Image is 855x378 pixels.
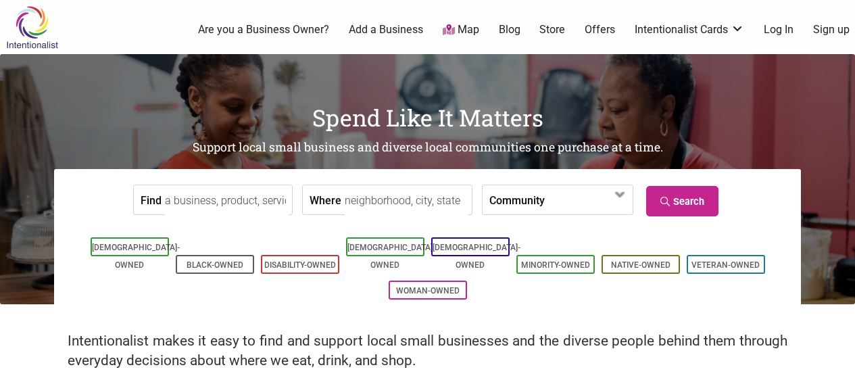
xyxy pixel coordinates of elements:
a: Store [539,22,565,37]
a: Veteran-Owned [691,260,760,270]
a: Disability-Owned [264,260,336,270]
a: Native-Owned [611,260,670,270]
a: Map [443,22,479,38]
a: Are you a Business Owner? [198,22,329,37]
a: Add a Business [349,22,423,37]
h2: Intentionalist makes it easy to find and support local small businesses and the diverse people be... [68,331,787,371]
a: Sign up [813,22,850,37]
a: Intentionalist Cards [635,22,744,37]
a: Black-Owned [187,260,243,270]
a: Offers [585,22,615,37]
label: Where [310,185,341,214]
a: [DEMOGRAPHIC_DATA]-Owned [347,243,435,270]
label: Community [489,185,545,214]
a: [DEMOGRAPHIC_DATA]-Owned [433,243,520,270]
a: Log In [764,22,793,37]
a: Woman-Owned [396,286,460,296]
a: Minority-Owned [521,260,590,270]
a: Search [646,186,718,216]
input: neighborhood, city, state [345,185,468,216]
label: Find [141,185,162,214]
input: a business, product, service [165,185,289,216]
a: [DEMOGRAPHIC_DATA]-Owned [92,243,180,270]
a: Blog [499,22,520,37]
